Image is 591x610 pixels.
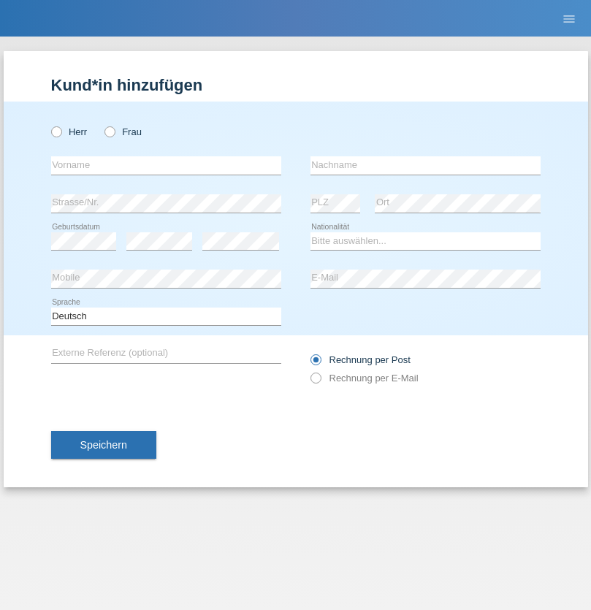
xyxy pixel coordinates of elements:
button: Speichern [51,431,156,459]
label: Rechnung per E-Mail [310,373,419,384]
span: Speichern [80,439,127,451]
label: Herr [51,126,88,137]
label: Rechnung per Post [310,354,411,365]
i: menu [562,12,576,26]
h1: Kund*in hinzufügen [51,76,541,94]
input: Frau [104,126,114,136]
label: Frau [104,126,142,137]
input: Herr [51,126,61,136]
input: Rechnung per Post [310,354,320,373]
a: menu [554,14,584,23]
input: Rechnung per E-Mail [310,373,320,391]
